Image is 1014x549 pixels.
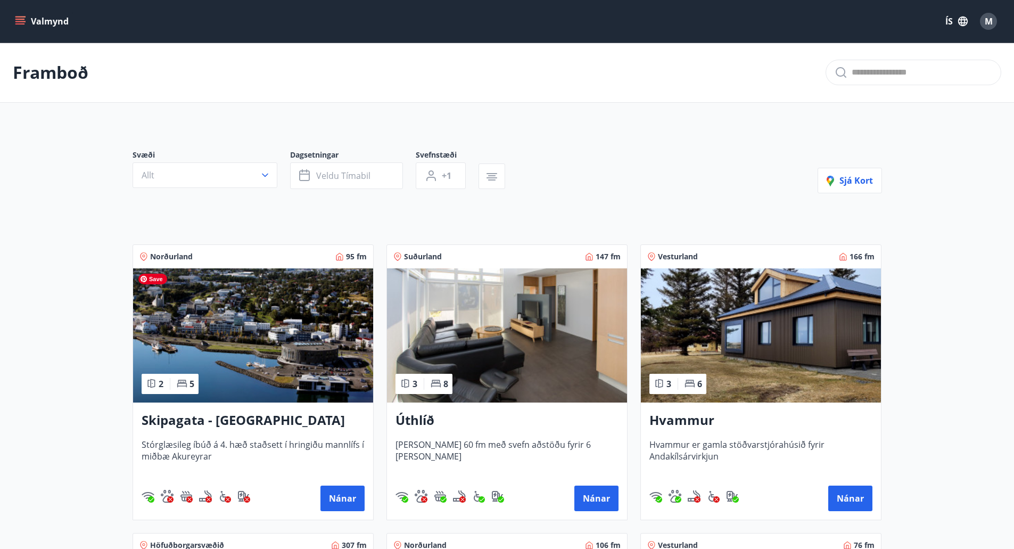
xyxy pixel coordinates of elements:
img: nH7E6Gw2rvWFb8XaSdRp44dhkQaj4PJkOoRYItBQ.svg [726,490,739,503]
button: Nánar [828,486,872,511]
span: Dagsetningar [290,150,416,162]
img: 8IYIKVZQyRlUC6HQIIUSdjpPGRncJsz2RzLgWvp4.svg [218,490,231,503]
span: 147 fm [596,251,621,262]
img: pxcaIm5dSOV3FS4whs1soiYWTwFQvksT25a9J10C.svg [415,490,427,503]
div: Heitur pottur [180,490,193,503]
span: M [985,15,993,27]
div: Gæludýr [415,490,427,503]
h3: Úthlíð [395,411,619,430]
span: Veldu tímabil [316,170,370,182]
button: Allt [133,162,277,188]
span: Vesturland [658,251,698,262]
img: Paella dish [133,268,373,403]
div: Þráðlaust net [649,490,662,503]
span: 2 [159,378,163,390]
img: QNIUl6Cv9L9rHgMXwuzGLuiJOj7RKqxk9mBFPqjq.svg [688,490,700,503]
img: HJRyFFsYp6qjeUYhR4dAD8CaCEsnIFYZ05miwXoh.svg [395,490,408,503]
button: +1 [416,162,466,189]
img: HJRyFFsYp6qjeUYhR4dAD8CaCEsnIFYZ05miwXoh.svg [142,490,154,503]
span: +1 [442,170,451,182]
span: Norðurland [150,251,193,262]
div: Hleðslustöð fyrir rafbíla [726,490,739,503]
div: Þráðlaust net [395,490,408,503]
span: Svæði [133,150,290,162]
img: pxcaIm5dSOV3FS4whs1soiYWTwFQvksT25a9J10C.svg [669,490,681,503]
div: Reykingar / Vape [453,490,466,503]
span: 8 [443,378,448,390]
div: Hleðslustöð fyrir rafbíla [491,490,504,503]
span: 3 [666,378,671,390]
div: Reykingar / Vape [199,490,212,503]
span: 95 fm [346,251,367,262]
div: Aðgengi fyrir hjólastól [218,490,231,503]
button: ÍS [939,12,974,31]
div: Heitur pottur [434,490,447,503]
div: Hleðslustöð fyrir rafbíla [237,490,250,503]
span: 5 [189,378,194,390]
img: Paella dish [641,268,881,403]
div: Aðgengi fyrir hjólastól [707,490,720,503]
div: Þráðlaust net [142,490,154,503]
span: Sjá kort [827,175,873,186]
p: Framboð [13,61,88,84]
button: Nánar [574,486,619,511]
div: Aðgengi fyrir hjólastól [472,490,485,503]
span: 166 fm [850,251,875,262]
img: HJRyFFsYp6qjeUYhR4dAD8CaCEsnIFYZ05miwXoh.svg [649,490,662,503]
img: h89QDIuHlAdpqTriuIvuEWkTH976fOgBEOOeu1mi.svg [434,490,447,503]
span: Stórglæsileg íbúð á 4. hæð staðsett í hringiðu mannlífs í miðbæ Akureyrar [142,439,365,474]
span: Save [138,274,167,284]
span: Hvammur er gamla stöðvarstjórahúsið fyrir Andakílsárvirkjun [649,439,872,474]
button: Nánar [320,486,365,511]
h3: Skipagata - [GEOGRAPHIC_DATA] [142,411,365,430]
img: nH7E6Gw2rvWFb8XaSdRp44dhkQaj4PJkOoRYItBQ.svg [491,490,504,503]
button: menu [13,12,73,31]
img: 8IYIKVZQyRlUC6HQIIUSdjpPGRncJsz2RzLgWvp4.svg [707,490,720,503]
span: Svefnstæði [416,150,479,162]
div: Gæludýr [669,490,681,503]
span: [PERSON_NAME] 60 fm með svefn aðstöðu fyrir 6 [PERSON_NAME] [395,439,619,474]
h3: Hvammur [649,411,872,430]
img: QNIUl6Cv9L9rHgMXwuzGLuiJOj7RKqxk9mBFPqjq.svg [199,490,212,503]
div: Gæludýr [161,490,174,503]
span: Allt [142,169,154,181]
span: 3 [413,378,417,390]
button: Veldu tímabil [290,162,403,189]
img: h89QDIuHlAdpqTriuIvuEWkTH976fOgBEOOeu1mi.svg [180,490,193,503]
span: Suðurland [404,251,442,262]
div: Reykingar / Vape [688,490,700,503]
img: Paella dish [387,268,627,403]
button: Sjá kort [818,168,882,193]
img: 8IYIKVZQyRlUC6HQIIUSdjpPGRncJsz2RzLgWvp4.svg [472,490,485,503]
img: nH7E6Gw2rvWFb8XaSdRp44dhkQaj4PJkOoRYItBQ.svg [237,490,250,503]
img: pxcaIm5dSOV3FS4whs1soiYWTwFQvksT25a9J10C.svg [161,490,174,503]
span: 6 [697,378,702,390]
img: QNIUl6Cv9L9rHgMXwuzGLuiJOj7RKqxk9mBFPqjq.svg [453,490,466,503]
button: M [976,9,1001,34]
